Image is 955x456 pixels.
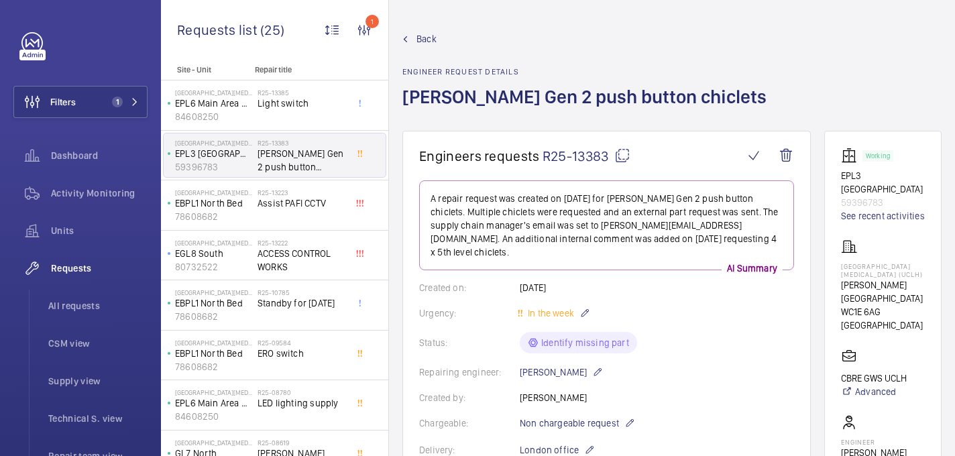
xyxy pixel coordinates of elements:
span: Back [416,32,437,46]
span: [PERSON_NAME] Gen 2 push button chiclets [258,147,346,174]
p: 78608682 [175,210,252,223]
p: [GEOGRAPHIC_DATA][MEDICAL_DATA] (UCLH) [175,388,252,396]
span: Assist PAFI CCTV [258,196,346,210]
p: EBPL1 North Bed [175,296,252,310]
p: EPL3 [GEOGRAPHIC_DATA] [175,147,252,160]
span: ACCESS CONTROL WORKS [258,247,346,274]
h2: R25-13385 [258,89,346,97]
p: EPL6 Main Area SW [175,396,252,410]
h2: R25-13223 [258,188,346,196]
h1: [PERSON_NAME] Gen 2 push button chiclets [402,84,775,131]
h2: R25-09584 [258,339,346,347]
p: [PERSON_NAME][GEOGRAPHIC_DATA] [841,278,925,305]
p: 80732522 [175,260,252,274]
p: Repair title [255,65,343,74]
span: CSM view [48,337,148,350]
p: EBPL1 North Bed [175,196,252,210]
p: [GEOGRAPHIC_DATA][MEDICAL_DATA] (UCLH) [175,239,252,247]
span: Engineers requests [419,148,540,164]
h2: Engineer request details [402,67,775,76]
p: 78608682 [175,310,252,323]
button: Filters1 [13,86,148,118]
p: AI Summary [722,262,783,275]
span: All requests [48,299,148,312]
span: Units [51,224,148,237]
p: EBPL1 North Bed [175,347,252,360]
p: CBRE GWS UCLH [841,372,907,385]
h2: R25-13383 [258,139,346,147]
p: 84608250 [175,110,252,123]
h2: R25-13222 [258,239,346,247]
span: Light switch [258,97,346,110]
span: Requests list [177,21,260,38]
span: In the week [525,308,574,319]
span: LED lighting supply [258,396,346,410]
span: Technical S. view [48,412,148,425]
a: See recent activities [841,209,925,223]
p: A repair request was created on [DATE] for [PERSON_NAME] Gen 2 push button chiclets. Multiple chi... [431,192,783,259]
img: elevator.svg [841,148,862,164]
span: R25-13383 [543,148,630,164]
p: Site - Unit [161,65,249,74]
p: [GEOGRAPHIC_DATA][MEDICAL_DATA] (UCLH) [175,439,252,447]
h2: R25-10785 [258,288,346,296]
span: Activity Monitoring [51,186,148,200]
h2: R25-08780 [258,388,346,396]
span: Non chargeable request [520,416,619,430]
p: Working [866,154,890,158]
p: 78608682 [175,360,252,374]
p: 84608250 [175,410,252,423]
p: [PERSON_NAME] [520,364,603,380]
h2: R25-08619 [258,439,346,447]
p: 59396783 [175,160,252,174]
p: [GEOGRAPHIC_DATA][MEDICAL_DATA] (UCLH) [175,339,252,347]
p: Engineer [841,438,907,446]
p: EGL8 South [175,247,252,260]
p: [GEOGRAPHIC_DATA][MEDICAL_DATA] (UCLH) [841,262,925,278]
span: Standby for [DATE] [258,296,346,310]
p: EPL3 [GEOGRAPHIC_DATA] [841,169,925,196]
p: WC1E 6AG [GEOGRAPHIC_DATA] [841,305,925,332]
a: Advanced [841,385,907,398]
p: [GEOGRAPHIC_DATA][MEDICAL_DATA] (UCLH) [175,89,252,97]
p: [GEOGRAPHIC_DATA][MEDICAL_DATA] (UCLH) [175,188,252,196]
p: [GEOGRAPHIC_DATA][MEDICAL_DATA] (UCLH) [175,288,252,296]
p: 59396783 [841,196,925,209]
span: ERO switch [258,347,346,360]
span: Supply view [48,374,148,388]
span: 1 [112,97,123,107]
span: Requests [51,262,148,275]
span: Dashboard [51,149,148,162]
p: EPL6 Main Area SW [175,97,252,110]
p: [GEOGRAPHIC_DATA][MEDICAL_DATA] (UCLH) [175,139,252,147]
span: Filters [50,95,76,109]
